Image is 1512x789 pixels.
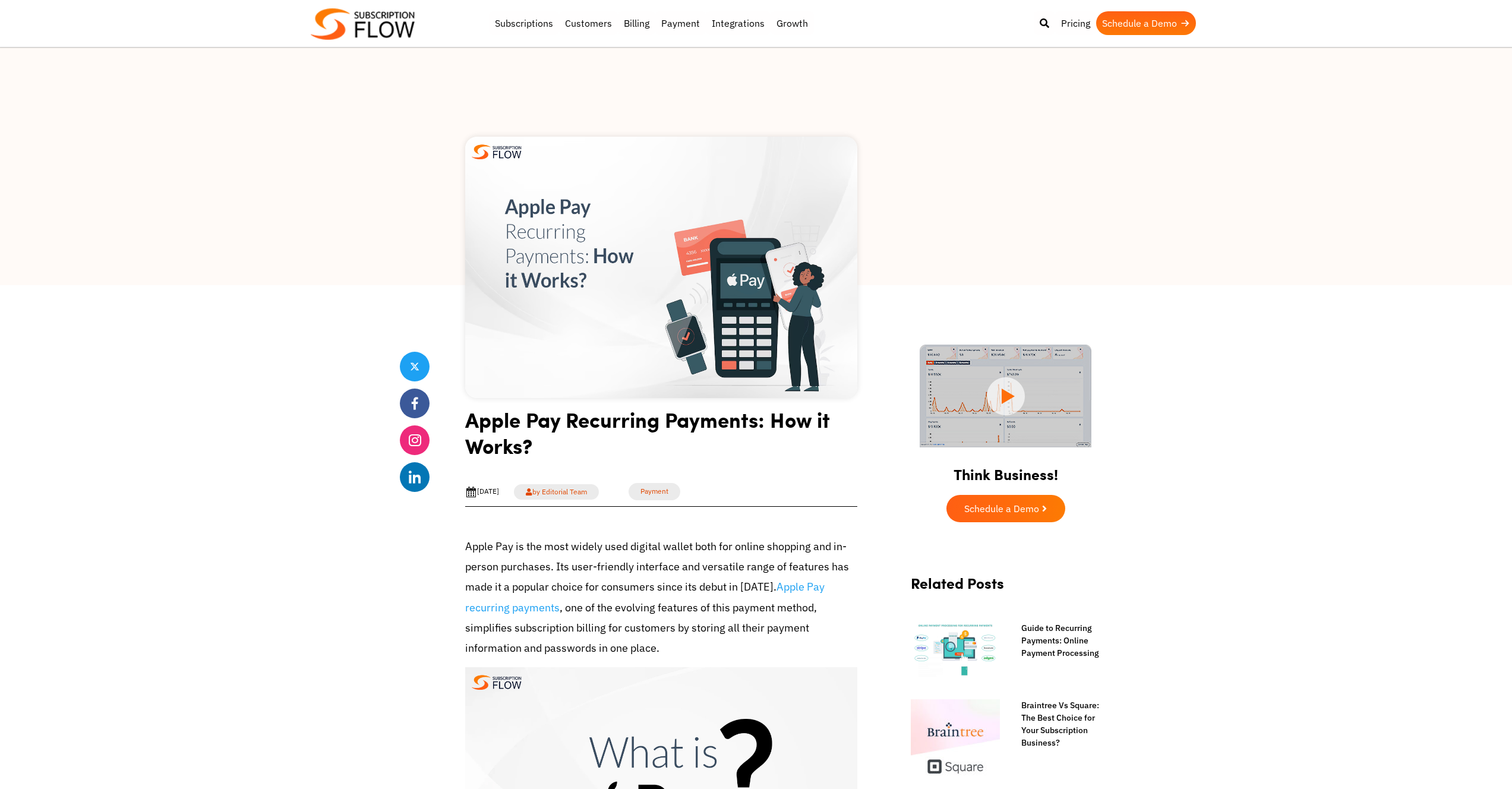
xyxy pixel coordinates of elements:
a: Apple Pay recurring payments [465,580,825,614]
h2: Think Business! [899,451,1113,489]
div: [DATE] [465,486,499,498]
p: Apple Pay is the most widely used digital wallet both for online shopping and in-person purchases... [465,536,857,658]
span: Schedule a Demo [964,504,1039,513]
img: Braintree vs Square [911,699,1000,788]
a: Customers [559,11,618,35]
a: Subscriptions [489,11,559,35]
h1: Apple Pay Recurring Payments: How it Works? [465,406,857,468]
img: Apple Pay Recurring Payments: How it Works? [465,137,857,398]
img: Online-Payment-Processing-for-Recurring-Payments [911,622,1000,681]
a: Payment [629,483,680,500]
img: Subscriptionflow [311,8,415,40]
h2: Related Posts [911,575,1101,604]
a: Schedule a Demo [1096,11,1196,35]
a: Schedule a Demo [946,495,1065,522]
a: Billing [618,11,655,35]
a: Pricing [1055,11,1096,35]
a: Payment [655,11,706,35]
a: Braintree Vs Square: The Best Choice for Your Subscription Business? [1009,699,1101,749]
img: intro video [920,345,1091,447]
a: Integrations [706,11,771,35]
a: Guide to Recurring Payments: Online Payment Processing [1009,622,1101,659]
a: by Editorial Team [514,484,599,500]
a: Growth [771,11,814,35]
